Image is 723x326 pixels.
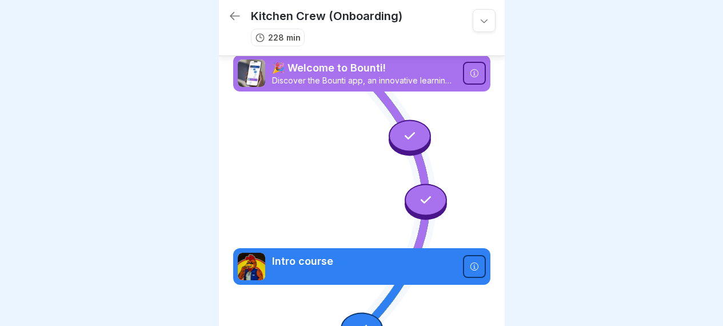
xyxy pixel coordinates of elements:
[272,61,456,75] p: 🎉 Welcome to Bounti!
[238,253,265,280] img: snc91y4odgtnypq904nm9imt.png
[272,75,456,86] p: Discover the Bounti app, an innovative learning platform that allows you to learn in a flexible a...
[238,59,265,87] img: b4eu0mai1tdt6ksd7nlke1so.png
[268,31,301,43] p: 228 min
[251,9,402,23] p: Kitchen Crew (Onboarding)
[272,254,456,269] p: Intro course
